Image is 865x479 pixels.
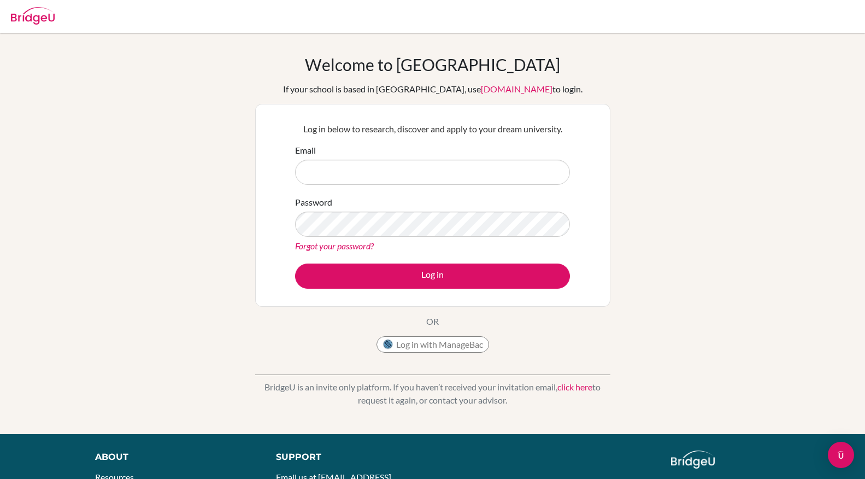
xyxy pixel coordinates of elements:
[276,451,421,464] div: Support
[376,336,489,353] button: Log in with ManageBac
[295,196,332,209] label: Password
[283,83,582,96] div: If your school is based in [GEOGRAPHIC_DATA], use to login.
[481,84,552,94] a: [DOMAIN_NAME]
[295,241,374,251] a: Forgot your password?
[671,451,715,469] img: logo_white@2x-f4f0deed5e89b7ecb1c2cc34c3e3d731f90f0f143d5ea2071677605dd97b5244.png
[255,381,610,407] p: BridgeU is an invite only platform. If you haven’t received your invitation email, to request it ...
[305,55,560,74] h1: Welcome to [GEOGRAPHIC_DATA]
[295,264,570,289] button: Log in
[426,315,439,328] p: OR
[95,451,251,464] div: About
[828,442,854,468] div: Open Intercom Messenger
[295,144,316,157] label: Email
[557,382,592,392] a: click here
[11,7,55,25] img: Bridge-U
[295,122,570,136] p: Log in below to research, discover and apply to your dream university.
